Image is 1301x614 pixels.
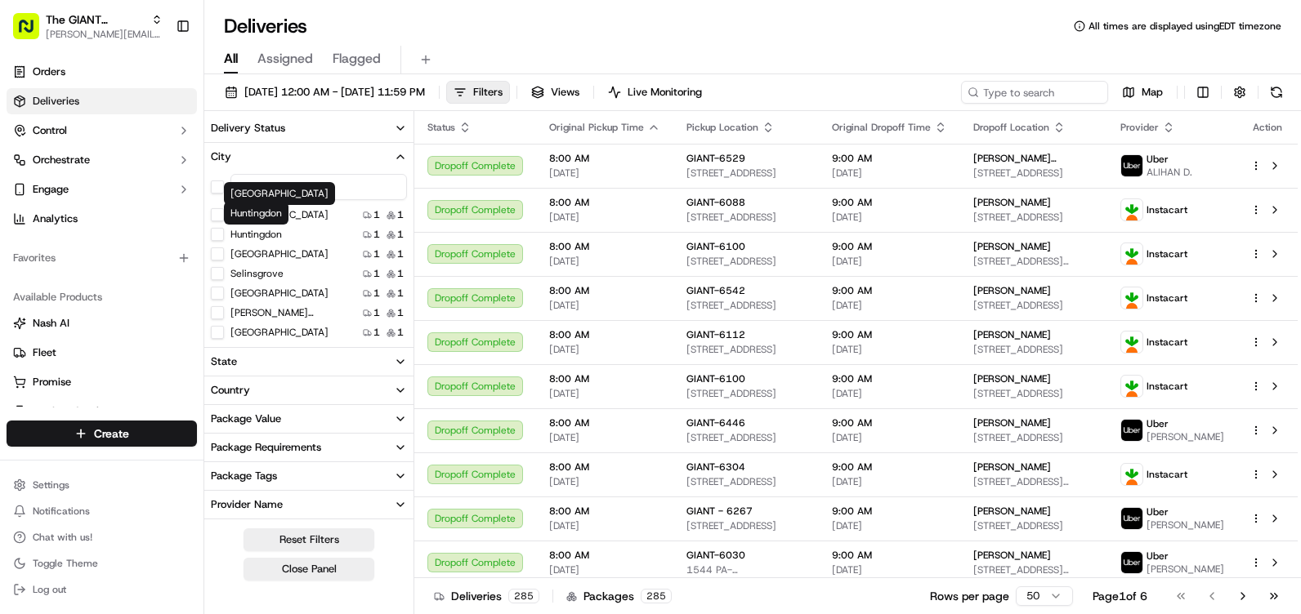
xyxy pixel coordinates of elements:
[33,345,56,360] span: Fleet
[549,121,644,134] span: Original Pickup Time
[832,372,947,385] span: 9:00 AM
[33,153,90,167] span: Orchestrate
[46,11,145,28] span: The GIANT Company
[132,230,269,260] a: 💻API Documentation
[373,228,380,241] span: 1
[549,167,660,180] span: [DATE]
[973,519,1094,532] span: [STREET_ADDRESS]
[973,505,1051,518] span: [PERSON_NAME]
[7,526,197,549] button: Chat with us!
[1121,376,1142,397] img: profile_instacart_ahold_partner.png
[16,238,29,251] div: 📗
[549,563,660,576] span: [DATE]
[397,326,404,339] span: 1
[973,152,1094,165] span: [PERSON_NAME][US_STATE]
[973,461,1051,474] span: [PERSON_NAME]
[33,531,92,544] span: Chat with us!
[373,267,380,280] span: 1
[1121,287,1142,309] img: profile_instacart_ahold_partner.png
[973,121,1049,134] span: Dropoff Location
[33,237,125,253] span: Knowledge Base
[7,398,197,425] button: Product Catalog
[230,287,329,300] label: [GEOGRAPHIC_DATA]
[832,431,947,444] span: [DATE]
[33,375,71,389] span: Promise
[7,118,197,144] button: Control
[211,354,237,369] div: State
[7,176,197,202] button: Engage
[1115,81,1170,104] button: Map
[549,343,660,356] span: [DATE]
[1121,552,1142,573] img: profile_uber_ahold_partner.png
[551,85,579,100] span: Views
[13,345,190,360] a: Fleet
[549,372,660,385] span: 8:00 AM
[204,143,414,171] button: City
[33,182,69,197] span: Engage
[832,196,947,209] span: 9:00 AM
[686,431,806,444] span: [STREET_ADDRESS]
[832,121,931,134] span: Original Dropoff Time
[7,578,197,601] button: Log out
[1147,468,1187,481] span: Instacart
[211,383,250,398] div: Country
[397,208,404,221] span: 1
[7,420,197,447] button: Create
[549,387,660,400] span: [DATE]
[33,478,69,492] span: Settings
[973,372,1051,385] span: [PERSON_NAME]
[832,505,947,518] span: 9:00 AM
[686,255,806,268] span: [STREET_ADDRESS]
[549,196,660,209] span: 8:00 AM
[973,299,1094,312] span: [STREET_ADDRESS]
[832,284,947,297] span: 9:00 AM
[549,240,660,253] span: 8:00 AM
[1093,588,1147,604] div: Page 1 of 6
[473,85,503,100] span: Filters
[56,156,268,172] div: Start new chat
[427,121,455,134] span: Status
[973,549,1051,562] span: [PERSON_NAME]
[163,277,198,289] span: Pylon
[1147,153,1169,166] span: Uber
[13,404,190,419] a: Product Catalog
[211,469,277,483] div: Package Tags
[224,49,238,69] span: All
[7,245,197,271] div: Favorites
[7,147,197,173] button: Orchestrate
[115,276,198,289] a: Powered byPylon
[686,196,745,209] span: GIANT-6088
[973,255,1094,268] span: [STREET_ADDRESS][PERSON_NAME]
[33,583,66,596] span: Log out
[1121,331,1142,353] img: profile_instacart_ahold_partner.png
[549,299,660,312] span: [DATE]
[973,211,1094,224] span: [STREET_ADDRESS]
[33,557,98,570] span: Toggle Theme
[244,558,374,581] button: Close Panel
[832,461,947,474] span: 9:00 AM
[7,500,197,523] button: Notifications
[397,267,404,280] span: 1
[832,299,947,312] span: [DATE]
[686,284,745,297] span: GIANT-6542
[211,440,321,455] div: Package Requirements
[508,589,539,603] div: 285
[973,196,1051,209] span: [PERSON_NAME]
[211,412,281,426] div: Package Value
[7,369,197,395] button: Promise
[373,247,380,260] span: 1
[244,528,374,551] button: Reset Filters
[204,348,414,376] button: State
[13,375,190,389] a: Promise
[832,387,947,400] span: [DATE]
[33,404,111,419] span: Product Catalog
[549,284,660,297] span: 8:00 AM
[224,182,335,205] div: [GEOGRAPHIC_DATA]
[549,549,660,562] span: 8:00 AM
[230,228,282,241] label: Huntingdon
[686,121,758,134] span: Pickup Location
[56,172,207,185] div: We're available if you need us!
[373,326,380,339] span: 1
[686,211,806,224] span: [STREET_ADDRESS]
[549,152,660,165] span: 8:00 AM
